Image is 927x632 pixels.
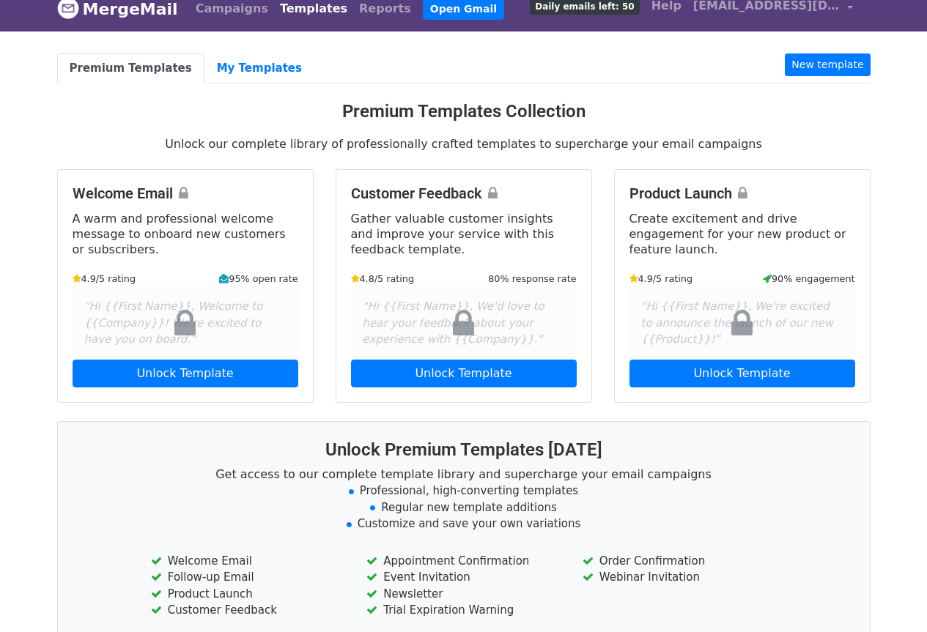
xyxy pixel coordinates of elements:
[351,286,577,360] div: "Hi {{First Name}}, We'd love to hear your feedback about your experience with {{Company}}."
[57,101,871,122] h3: Premium Templates Collection
[629,211,855,257] p: Create excitement and drive engagement for your new product or feature launch.
[351,272,415,286] small: 4.8/5 rating
[366,602,560,619] li: Trial Expiration Warning
[366,586,560,603] li: Newsletter
[629,272,693,286] small: 4.9/5 rating
[204,53,314,83] a: My Templates
[366,553,560,570] li: Appointment Confirmation
[57,136,871,152] p: Unlock our complete library of professionally crafted templates to supercharge your email campaigns
[351,211,577,257] p: Gather valuable customer insights and improve your service with this feedback template.
[57,53,204,83] a: Premium Templates
[75,483,852,499] li: Professional, high-converting templates
[583,569,776,586] li: Webinar Invitation
[73,185,298,202] h4: Welcome Email
[75,516,852,532] li: Customize and save your own variations
[75,499,852,516] li: Regular new template additions
[629,286,855,360] div: "Hi {{First Name}}, We're excited to announce the launch of our new {{Product}}!"
[151,602,344,619] li: Customer Feedback
[73,211,298,257] p: A warm and professional welcome message to onboard new customers or subscribers.
[854,562,927,632] iframe: Chat Widget
[763,272,855,286] small: 90% engagement
[785,53,870,76] a: New template
[219,272,298,286] small: 95% open rate
[488,272,576,286] small: 80% response rate
[75,439,852,461] h3: Unlock Premium Templates [DATE]
[75,466,852,482] p: Get access to our complete template library and supercharge your email campaigns
[351,360,577,387] a: Unlock Template
[151,553,344,570] li: Welcome Email
[73,360,298,387] a: Unlock Template
[629,360,855,387] a: Unlock Template
[629,185,855,202] h4: Product Launch
[151,586,344,603] li: Product Launch
[73,286,298,360] div: "Hi {{First Name}}, Welcome to {{Company}}! We're excited to have you on board."
[366,569,560,586] li: Event Invitation
[583,553,776,570] li: Order Confirmation
[151,569,344,586] li: Follow-up Email
[351,185,577,202] h4: Customer Feedback
[73,272,136,286] small: 4.9/5 rating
